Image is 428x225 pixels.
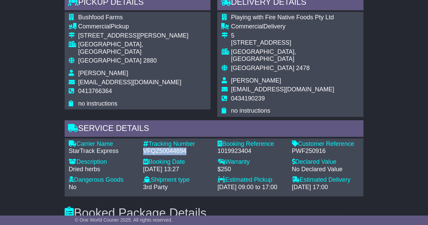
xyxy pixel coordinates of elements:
[69,166,136,173] div: Dried herbs
[231,32,359,40] div: 5
[69,184,76,190] span: No
[78,79,181,86] span: [EMAIL_ADDRESS][DOMAIN_NAME]
[292,148,359,155] div: PWF250916
[217,176,285,184] div: Estimated Pickup
[292,140,359,148] div: Customer Reference
[78,100,117,107] span: no instructions
[75,217,173,223] span: © One World Courier 2025. All rights reserved.
[78,23,207,30] div: Pickup
[231,23,263,30] span: Commercial
[78,70,128,76] span: [PERSON_NAME]
[143,184,168,190] span: 3rd Party
[78,57,141,64] span: [GEOGRAPHIC_DATA]
[143,166,211,173] div: [DATE] 13:27
[231,86,334,93] span: [EMAIL_ADDRESS][DOMAIN_NAME]
[292,184,359,191] div: [DATE] 17:00
[231,107,270,114] span: no instructions
[217,140,285,148] div: Booking Reference
[231,14,334,21] span: Playing with Fire Native Foods Pty Ltd
[292,158,359,166] div: Declared Value
[78,88,112,94] span: 0413766364
[217,166,285,173] div: $250
[217,158,285,166] div: Warranty
[217,184,285,191] div: [DATE] 09:00 to 17:00
[69,148,136,155] div: StarTrack Express
[69,140,136,148] div: Carrier Name
[65,120,363,138] div: Service Details
[143,148,211,155] div: VFQZ50044694
[143,158,211,166] div: Booking Date
[231,39,359,47] div: [STREET_ADDRESS]
[143,140,211,148] div: Tracking Number
[78,23,111,30] span: Commercial
[78,41,207,55] div: [GEOGRAPHIC_DATA], [GEOGRAPHIC_DATA]
[231,48,359,63] div: [GEOGRAPHIC_DATA], [GEOGRAPHIC_DATA]
[78,32,207,40] div: [STREET_ADDRESS][PERSON_NAME]
[69,158,136,166] div: Description
[143,176,211,184] div: Shipment type
[231,95,265,102] span: 0434190239
[231,77,281,84] span: [PERSON_NAME]
[65,206,363,220] h3: Booked Package Details
[217,148,285,155] div: 1019923404
[78,14,123,21] span: Bushfood Farms
[292,166,359,173] div: No Declared Value
[292,176,359,184] div: Estimated Delivery
[143,57,157,64] span: 2880
[69,176,136,184] div: Dangerous Goods
[231,23,359,30] div: Delivery
[231,65,294,71] span: [GEOGRAPHIC_DATA]
[296,65,310,71] span: 2478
